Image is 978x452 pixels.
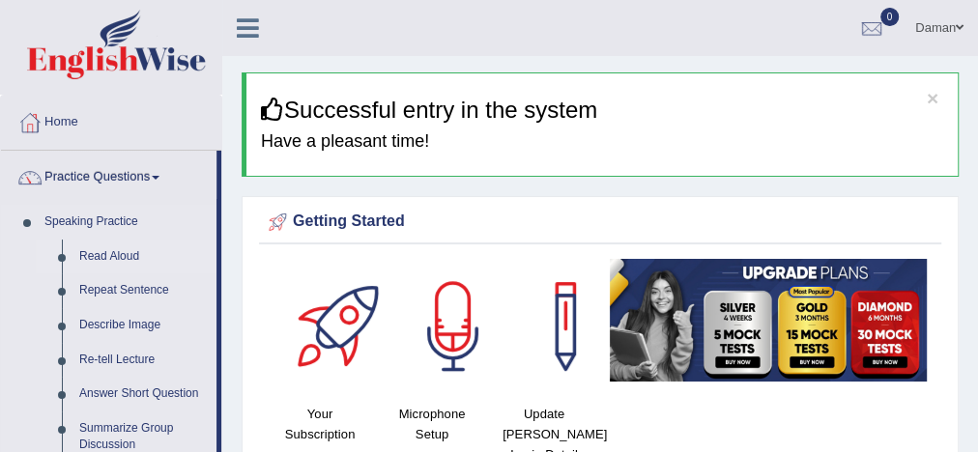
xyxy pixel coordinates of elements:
a: Speaking Practice [36,205,216,240]
span: 0 [880,8,900,26]
h4: Have a pleasant time! [261,132,943,152]
a: Practice Questions [1,151,216,199]
a: Re-tell Lecture [71,343,216,378]
h4: Your Subscription [273,404,366,444]
a: Repeat Sentence [71,273,216,308]
a: Answer Short Question [71,377,216,411]
img: small5.jpg [610,259,927,381]
div: Getting Started [264,208,936,237]
button: × [927,88,938,108]
a: Home [1,96,221,144]
a: Read Aloud [71,240,216,274]
h3: Successful entry in the system [261,98,943,123]
a: Describe Image [71,308,216,343]
h4: Microphone Setup [386,404,478,444]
